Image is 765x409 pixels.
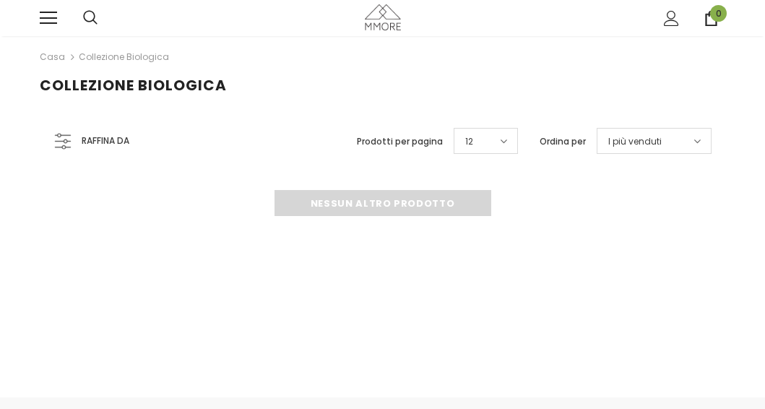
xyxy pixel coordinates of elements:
span: Collezione biologica [40,75,227,95]
span: 12 [465,134,473,149]
span: Raffina da [82,133,129,149]
a: 0 [704,11,719,26]
a: Casa [40,48,65,66]
span: 0 [710,5,727,22]
span: I più venduti [608,134,662,149]
a: Collezione biologica [79,51,169,63]
label: Prodotti per pagina [357,134,443,149]
label: Ordina per [540,134,586,149]
img: Casi MMORE [365,4,401,30]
